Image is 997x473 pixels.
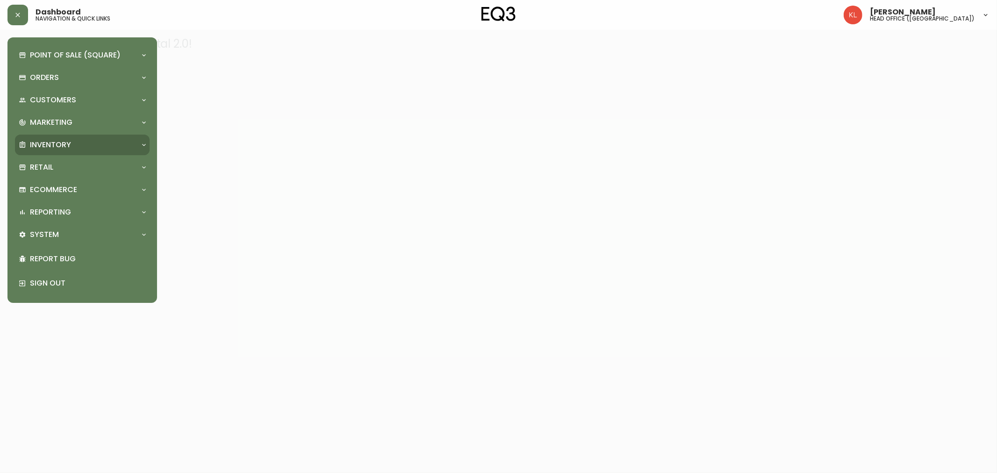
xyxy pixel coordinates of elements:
[30,72,59,83] p: Orders
[15,135,150,155] div: Inventory
[30,278,146,288] p: Sign Out
[15,247,150,271] div: Report Bug
[36,16,110,21] h5: navigation & quick links
[15,67,150,88] div: Orders
[15,45,150,65] div: Point of Sale (Square)
[15,271,150,295] div: Sign Out
[30,140,71,150] p: Inventory
[15,112,150,133] div: Marketing
[481,7,516,21] img: logo
[15,90,150,110] div: Customers
[30,207,71,217] p: Reporting
[15,224,150,245] div: System
[36,8,81,16] span: Dashboard
[870,8,936,16] span: [PERSON_NAME]
[15,202,150,222] div: Reporting
[15,179,150,200] div: Ecommerce
[15,157,150,178] div: Retail
[30,162,53,172] p: Retail
[870,16,975,21] h5: head office ([GEOGRAPHIC_DATA])
[30,95,76,105] p: Customers
[30,254,146,264] p: Report Bug
[30,185,77,195] p: Ecommerce
[844,6,862,24] img: 2c0c8aa7421344cf0398c7f872b772b5
[30,229,59,240] p: System
[30,50,121,60] p: Point of Sale (Square)
[30,117,72,128] p: Marketing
